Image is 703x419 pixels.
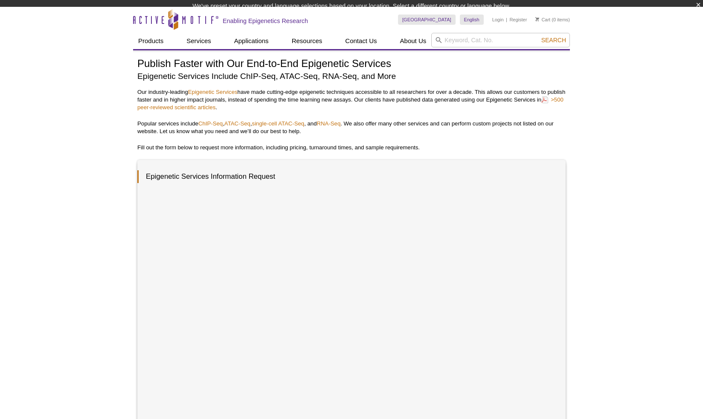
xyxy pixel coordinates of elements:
[541,37,566,44] span: Search
[137,58,566,70] h1: Publish Faster with Our End-to-End Epigenetic Services
[539,36,569,44] button: Search
[398,15,456,25] a: [GEOGRAPHIC_DATA]
[223,17,308,25] h2: Enabling Epigenetics Research
[431,33,570,47] input: Keyword, Cat. No.
[287,33,328,49] a: Resources
[395,33,432,49] a: About Us
[224,120,250,127] a: ATAC-Seq
[535,17,550,23] a: Cart
[509,17,527,23] a: Register
[317,120,341,127] a: RNA-Seq
[198,120,223,127] a: ChIP-Seq
[378,6,401,26] img: Change Here
[340,33,382,49] a: Contact Us
[181,33,216,49] a: Services
[460,15,484,25] a: English
[137,96,564,111] a: >500 peer-reviewed scientific articles
[252,120,305,127] a: single-cell ATAC-Seq
[535,17,539,21] img: Your Cart
[188,89,238,95] a: Epigenetic Services
[492,17,504,23] a: Login
[506,15,507,25] li: |
[137,170,557,183] h3: Epigenetic Services Information Request
[137,144,566,151] p: Fill out the form below to request more information, including pricing, turnaround times, and sam...
[137,88,566,111] p: Our industry-leading have made cutting-edge epigenetic techniques accessible to all researchers f...
[133,33,168,49] a: Products
[229,33,274,49] a: Applications
[535,15,570,25] li: (0 items)
[137,70,566,82] h2: Epigenetic Services Include ChIP-Seq, ATAC-Seq, RNA-Seq, and More
[137,120,566,135] p: Popular services include , , , and . We also offer many other services and can perform custom pro...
